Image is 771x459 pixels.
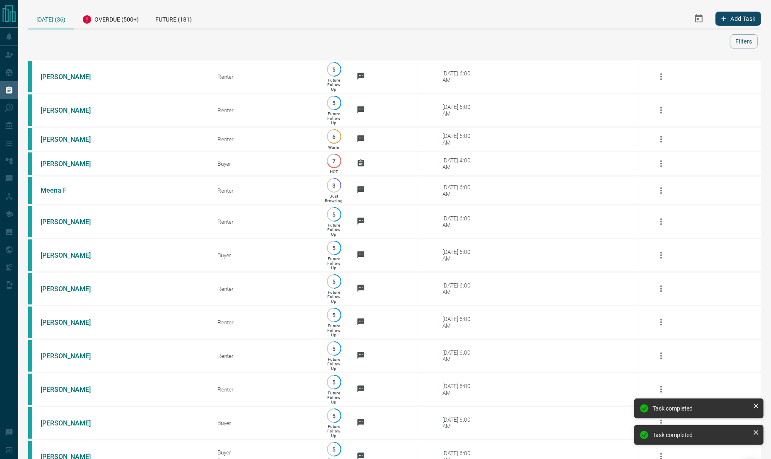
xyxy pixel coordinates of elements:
[331,211,337,217] p: 5
[331,158,337,164] p: 7
[28,273,32,304] div: condos.ca
[41,186,103,194] a: Meena F
[442,383,478,396] div: [DATE] 6:00 AM
[330,169,338,174] p: HOT
[218,107,311,114] div: Renter
[218,136,311,143] div: Renter
[41,251,103,259] a: [PERSON_NAME]
[331,66,337,72] p: 5
[331,446,337,452] p: 5
[442,70,478,83] div: [DATE] 6:00 AM
[218,252,311,258] div: Buyer
[331,278,337,285] p: 5
[730,34,758,48] button: Filters
[41,352,103,360] a: [PERSON_NAME]
[147,8,200,29] div: Future (181)
[325,194,343,203] p: Just Browsing
[331,379,337,385] p: 5
[41,386,103,394] a: [PERSON_NAME]
[327,391,340,404] p: Future Follow Up
[653,405,749,412] div: Task completed
[442,104,478,117] div: [DATE] 6:00 AM
[331,133,337,140] p: 6
[331,413,337,419] p: 5
[327,223,340,237] p: Future Follow Up
[715,12,761,26] button: Add Task
[442,215,478,228] div: [DATE] 6:00 AM
[218,353,311,359] div: Renter
[218,73,311,80] div: Renter
[28,177,32,204] div: condos.ca
[653,432,749,438] div: Task completed
[41,135,103,143] a: [PERSON_NAME]
[218,187,311,194] div: Renter
[74,8,147,29] div: Overdue (500+)
[28,128,32,150] div: condos.ca
[41,106,103,114] a: [PERSON_NAME]
[327,324,340,337] p: Future Follow Up
[218,386,311,393] div: Renter
[41,319,103,326] a: [PERSON_NAME]
[28,407,32,439] div: condos.ca
[41,73,103,81] a: [PERSON_NAME]
[328,145,339,150] p: Warm
[331,100,337,106] p: 5
[28,374,32,405] div: condos.ca
[442,349,478,362] div: [DATE] 6:00 AM
[218,420,311,426] div: Buyer
[442,157,478,170] div: [DATE] 4:00 AM
[41,218,103,226] a: [PERSON_NAME]
[218,218,311,225] div: Renter
[28,340,32,372] div: condos.ca
[41,160,103,168] a: [PERSON_NAME]
[442,416,478,430] div: [DATE] 6:00 AM
[41,419,103,427] a: [PERSON_NAME]
[327,111,340,125] p: Future Follow Up
[331,182,337,188] p: 3
[331,345,337,352] p: 5
[442,249,478,262] div: [DATE] 6:00 AM
[331,312,337,318] p: 5
[28,206,32,237] div: condos.ca
[218,319,311,326] div: Renter
[28,8,74,29] div: [DATE] (36)
[327,78,340,92] p: Future Follow Up
[28,152,32,175] div: condos.ca
[218,160,311,167] div: Buyer
[442,316,478,329] div: [DATE] 6:00 AM
[442,282,478,295] div: [DATE] 6:00 AM
[218,285,311,292] div: Renter
[442,184,478,197] div: [DATE] 6:00 AM
[28,239,32,271] div: condos.ca
[327,256,340,270] p: Future Follow Up
[218,449,311,456] div: Buyer
[41,285,103,293] a: [PERSON_NAME]
[331,245,337,251] p: 5
[327,424,340,438] p: Future Follow Up
[28,307,32,338] div: condos.ca
[689,9,709,29] button: Select Date Range
[28,94,32,126] div: condos.ca
[442,133,478,146] div: [DATE] 6:00 AM
[327,357,340,371] p: Future Follow Up
[28,61,32,92] div: condos.ca
[327,290,340,304] p: Future Follow Up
